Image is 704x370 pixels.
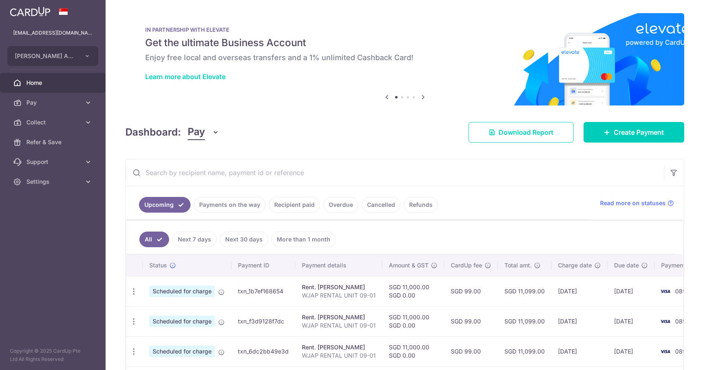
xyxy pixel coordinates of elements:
[231,306,295,336] td: txn_f3d9128f7dc
[323,197,358,213] a: Overdue
[149,316,215,327] span: Scheduled for charge
[26,138,81,146] span: Refer & Save
[504,261,532,269] span: Total amt.
[607,276,655,306] td: [DATE]
[231,336,295,366] td: txn_6dc2bb49e3d
[600,199,666,207] span: Read more on statuses
[444,276,498,306] td: SGD 99.00
[657,347,673,356] img: Bank Card
[172,232,217,247] a: Next 7 days
[451,261,482,269] span: CardUp fee
[607,336,655,366] td: [DATE]
[444,306,498,336] td: SGD 99.00
[125,13,684,105] img: Renovation banner
[551,306,607,336] td: [DATE]
[404,197,438,213] a: Refunds
[7,46,98,66] button: [PERSON_NAME] Anaesthetic Practice
[149,261,167,269] span: Status
[149,286,215,297] span: Scheduled for charge
[302,321,376,330] p: WJAP RENTAL UNIT 09-01
[139,232,169,247] a: All
[220,232,268,247] a: Next 30 days
[302,343,376,351] div: Rent. [PERSON_NAME]
[498,336,551,366] td: SGD 11,099.00
[26,79,81,87] span: Home
[188,124,205,140] span: Pay
[382,306,444,336] td: SGD 11,000.00 SGD 0.00
[302,291,376,300] p: WJAP RENTAL UNIT 09-01
[362,197,400,213] a: Cancelled
[498,276,551,306] td: SGD 11,099.00
[389,261,429,269] span: Amount & GST
[126,159,664,186] input: Search by recipient name, payment id or reference
[584,122,684,143] a: Create Payment
[302,283,376,291] div: Rent. [PERSON_NAME]
[675,288,690,295] span: 0894
[145,73,226,81] a: Learn more about Elevate
[26,158,81,166] span: Support
[614,127,664,137] span: Create Payment
[444,336,498,366] td: SGD 99.00
[145,53,664,63] h6: Enjoy free local and overseas transfers and a 1% unlimited Cashback Card!
[600,199,674,207] a: Read more on statuses
[551,276,607,306] td: [DATE]
[498,306,551,336] td: SGD 11,099.00
[10,7,50,16] img: CardUp
[607,306,655,336] td: [DATE]
[551,336,607,366] td: [DATE]
[558,261,592,269] span: Charge date
[231,276,295,306] td: txn_1b7ef168654
[26,98,81,107] span: Pay
[139,197,191,213] a: Upcoming
[145,36,664,49] h5: Get the ultimate Business Account
[675,348,690,355] span: 0894
[657,286,673,296] img: Bank Card
[271,232,336,247] a: More than 1 month
[499,127,553,137] span: Download Report
[149,346,215,357] span: Scheduled for charge
[231,255,295,276] th: Payment ID
[295,255,382,276] th: Payment details
[125,125,181,140] h4: Dashboard:
[188,124,219,140] button: Pay
[269,197,320,213] a: Recipient paid
[382,276,444,306] td: SGD 11,000.00 SGD 0.00
[302,351,376,360] p: WJAP RENTAL UNIT 09-01
[194,197,266,213] a: Payments on the way
[469,122,574,143] a: Download Report
[657,316,673,326] img: Bank Card
[26,178,81,186] span: Settings
[675,318,690,325] span: 0894
[15,52,76,60] span: [PERSON_NAME] Anaesthetic Practice
[614,261,639,269] span: Due date
[382,336,444,366] td: SGD 11,000.00 SGD 0.00
[302,313,376,321] div: Rent. [PERSON_NAME]
[145,26,664,33] p: IN PARTNERSHIP WITH ELEVATE
[13,29,92,37] p: [EMAIL_ADDRESS][DOMAIN_NAME]
[26,118,81,126] span: Collect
